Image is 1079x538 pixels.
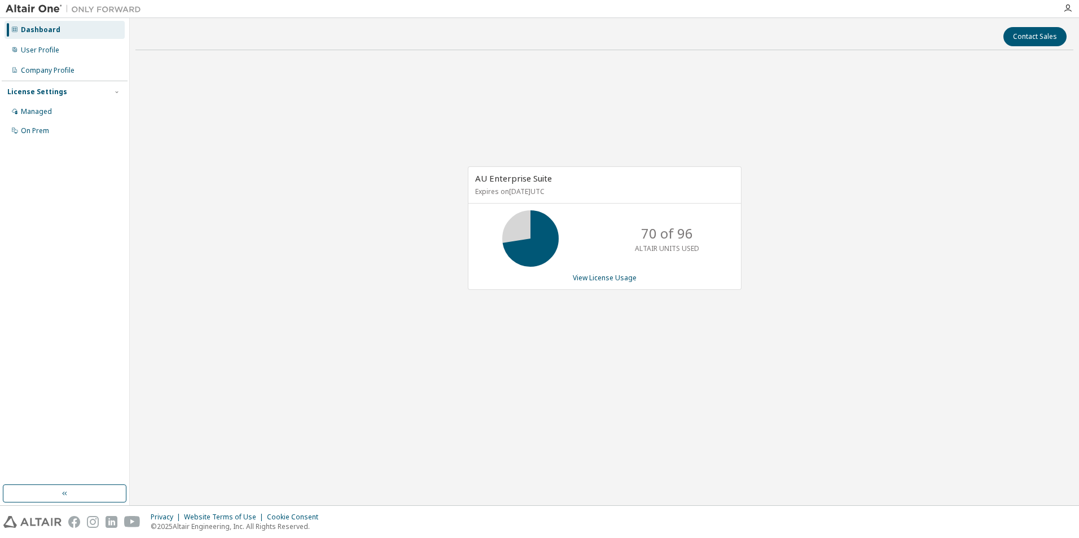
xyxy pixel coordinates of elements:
div: Managed [21,107,52,116]
img: facebook.svg [68,516,80,528]
p: Expires on [DATE] UTC [475,187,731,196]
p: ALTAIR UNITS USED [635,244,699,253]
span: AU Enterprise Suite [475,173,552,184]
div: Company Profile [21,66,74,75]
button: Contact Sales [1003,27,1067,46]
p: © 2025 Altair Engineering, Inc. All Rights Reserved. [151,522,325,531]
div: Website Terms of Use [184,513,267,522]
p: 70 of 96 [641,224,693,243]
div: Dashboard [21,25,60,34]
img: instagram.svg [87,516,99,528]
div: Privacy [151,513,184,522]
div: User Profile [21,46,59,55]
div: Cookie Consent [267,513,325,522]
img: Altair One [6,3,147,15]
img: linkedin.svg [106,516,117,528]
img: youtube.svg [124,516,141,528]
img: altair_logo.svg [3,516,62,528]
a: View License Usage [573,273,637,283]
div: On Prem [21,126,49,135]
div: License Settings [7,87,67,96]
